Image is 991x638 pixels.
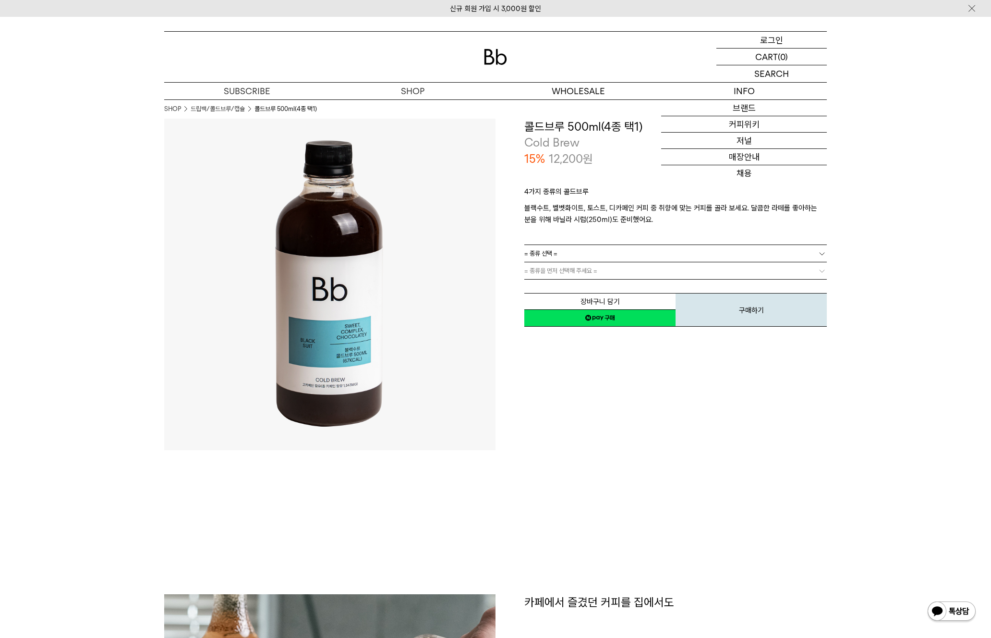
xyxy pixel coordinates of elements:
a: SHOP [164,104,181,114]
span: = 종류 선택 = [524,245,557,262]
a: 채용 [661,165,827,182]
h3: 콜드브루 500ml(4종 택1) [524,119,827,135]
p: 블랙수트, 벨벳화이트, 토스트, 디카페인 커피 중 취향에 맞는 커피를 골라 보세요. 달콤한 라떼를 좋아하는 분을 위해 바닐라 시럽(250ml)도 준비했어요. [524,202,827,225]
img: 카카오톡 채널 1:1 채팅 버튼 [927,601,977,624]
p: (0) [778,49,788,65]
p: 12,200 [549,151,593,167]
span: 원 [583,152,593,166]
a: 로그인 [716,32,827,49]
a: 저널 [661,133,827,149]
p: INFO [661,83,827,99]
p: 15% [524,151,545,167]
img: 로고 [484,49,507,65]
a: 신규 회원 가입 시 3,000원 할인 [450,4,541,13]
p: WHOLESALE [495,83,661,99]
p: 4가지 종류의 콜드브루 [524,186,827,202]
a: SHOP [330,83,495,99]
span: = 종류을 먼저 선택해 주세요 = [524,262,597,279]
p: Cold Brew [524,135,827,151]
p: CART [755,49,778,65]
a: CART (0) [716,49,827,65]
a: 드립백/콜드브루/캡슐 [191,104,245,114]
a: 새창 [524,309,676,327]
p: 로그인 [760,32,783,48]
a: 매장안내 [661,149,827,165]
p: SEARCH [754,65,789,82]
button: 구매하기 [676,293,827,327]
img: 콜드브루 500ml(4종 택1) [164,119,495,450]
a: 브랜드 [661,100,827,116]
a: SUBSCRIBE [164,83,330,99]
a: 커피위키 [661,116,827,133]
li: 콜드브루 500ml(4종 택1) [254,104,317,114]
button: 장바구니 담기 [524,293,676,310]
